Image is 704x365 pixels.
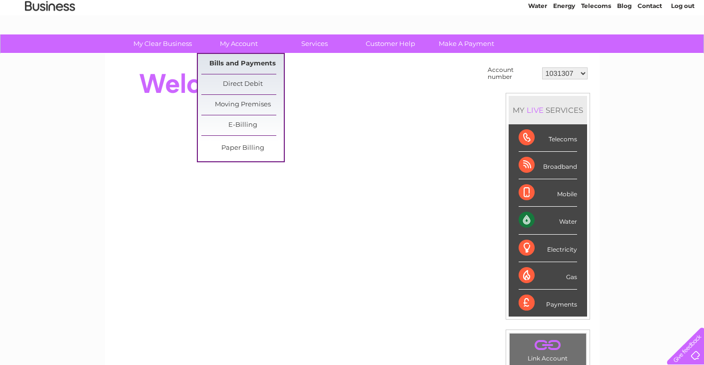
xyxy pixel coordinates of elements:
[425,34,508,53] a: Make A Payment
[617,42,632,50] a: Blog
[581,42,611,50] a: Telecoms
[638,42,662,50] a: Contact
[525,105,546,115] div: LIVE
[24,26,75,56] img: logo.png
[349,34,432,53] a: Customer Help
[671,42,695,50] a: Log out
[116,5,589,48] div: Clear Business is a trading name of Verastar Limited (registered in [GEOGRAPHIC_DATA] No. 3667643...
[512,336,584,354] a: .
[201,54,284,74] a: Bills and Payments
[201,115,284,135] a: E-Billing
[519,124,577,152] div: Telecoms
[509,333,587,365] td: Link Account
[519,179,577,207] div: Mobile
[519,262,577,290] div: Gas
[201,95,284,115] a: Moving Premises
[519,290,577,317] div: Payments
[201,138,284,158] a: Paper Billing
[519,235,577,262] div: Electricity
[519,207,577,234] div: Water
[519,152,577,179] div: Broadband
[273,34,356,53] a: Services
[121,34,204,53] a: My Clear Business
[197,34,280,53] a: My Account
[485,64,540,83] td: Account number
[516,5,585,17] a: 0333 014 3131
[201,74,284,94] a: Direct Debit
[509,96,587,124] div: MY SERVICES
[528,42,547,50] a: Water
[553,42,575,50] a: Energy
